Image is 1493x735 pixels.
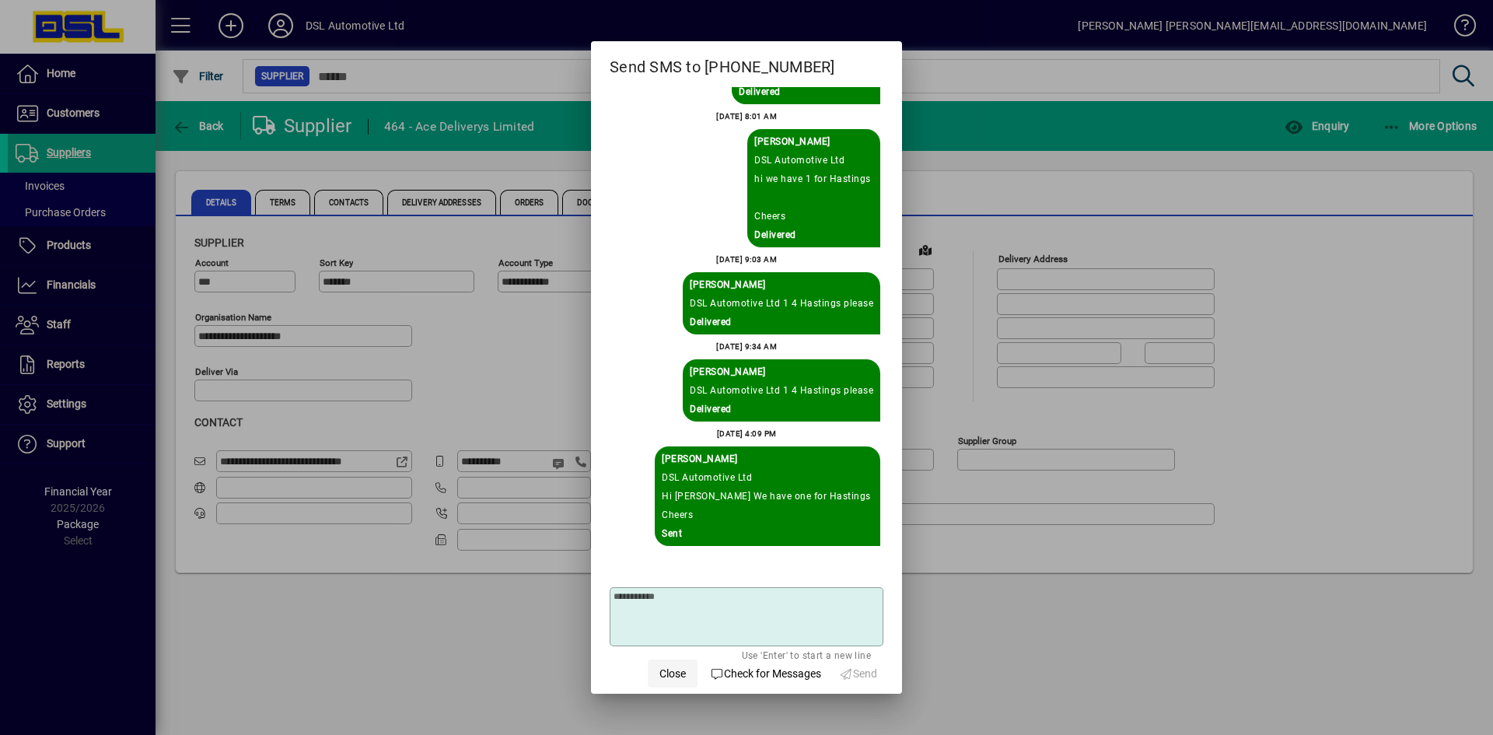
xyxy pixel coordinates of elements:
span: Close [659,666,686,682]
div: Delivered [690,400,873,418]
div: DSL Automotive Ltd hi we have 1 for Hastings Cheers [754,151,873,226]
div: Sent [662,524,873,543]
div: Delivered [754,226,873,244]
div: Delivered [739,82,873,101]
div: [DATE] 8:01 AM [716,107,777,126]
div: Sent By [754,132,873,151]
mat-hint: Use 'Enter' to start a new line [742,646,871,663]
div: DSL Automotive Ltd Hi [PERSON_NAME] We have one for Hastings Cheers [662,468,873,524]
span: Check for Messages [710,666,821,682]
div: [DATE] 9:34 AM [716,338,777,356]
div: Delivered [690,313,873,331]
button: Close [648,660,698,688]
div: Sent By [662,450,873,468]
h2: Send SMS to [PHONE_NUMBER] [591,41,902,86]
div: DSL Automotive Ltd 1 4 Hastings please [690,381,873,400]
div: [DATE] 9:03 AM [716,250,777,269]
div: Sent By [690,275,873,294]
button: Check for Messages [704,660,827,688]
div: DSL Automotive Ltd 1 4 Hastings please [690,294,873,313]
div: [DATE] 4:09 PM [717,425,777,443]
div: Sent By [690,362,873,381]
